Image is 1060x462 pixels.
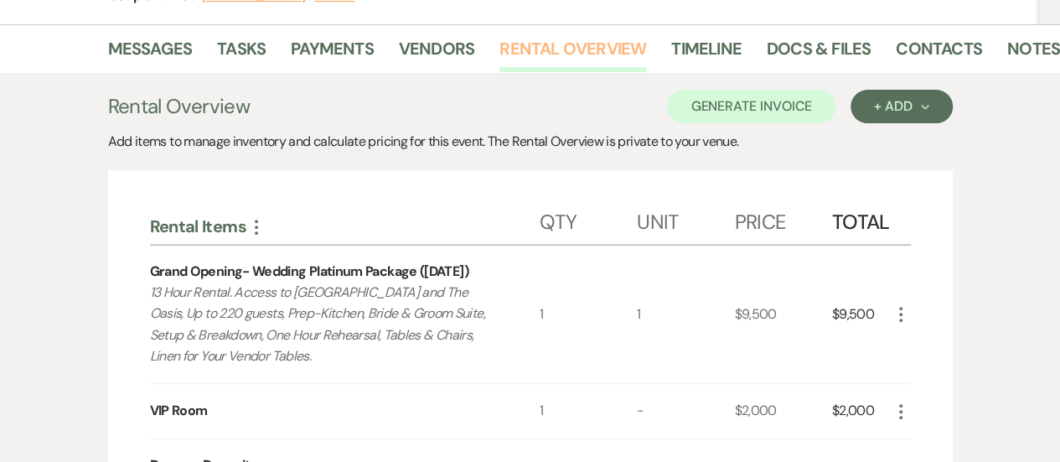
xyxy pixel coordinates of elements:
a: Messages [108,35,193,72]
div: + Add [874,100,928,113]
a: Notes [1007,35,1060,72]
a: Rental Overview [499,35,646,72]
div: Total [832,194,891,244]
div: $9,500 [734,246,831,383]
div: Price [734,194,831,244]
div: Grand Opening- Wedding Platinum Package ([DATE]) [150,262,468,282]
div: $2,000 [832,384,891,439]
div: Rental Items [150,215,540,237]
button: + Add [851,90,952,123]
a: Vendors [399,35,474,72]
a: Contacts [896,35,982,72]
div: 1 [637,246,734,383]
a: Docs & Files [767,35,871,72]
div: 1 [540,246,637,383]
button: Generate Invoice [667,90,835,123]
div: Qty [540,194,637,244]
div: $9,500 [832,246,891,383]
div: Unit [637,194,734,244]
h3: Rental Overview [108,91,250,122]
a: Timeline [671,35,742,72]
p: 13 Hour Rental. Access to [GEOGRAPHIC_DATA] and The Oasis, Up to 220 guests, Prep-Kitchen, Bride ... [150,282,501,367]
a: Payments [291,35,374,72]
div: VIP Room [150,401,208,421]
div: 1 [540,384,637,439]
div: $2,000 [734,384,831,439]
div: - [637,384,734,439]
div: Add items to manage inventory and calculate pricing for this event. The Rental Overview is privat... [108,132,953,152]
a: Tasks [217,35,266,72]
